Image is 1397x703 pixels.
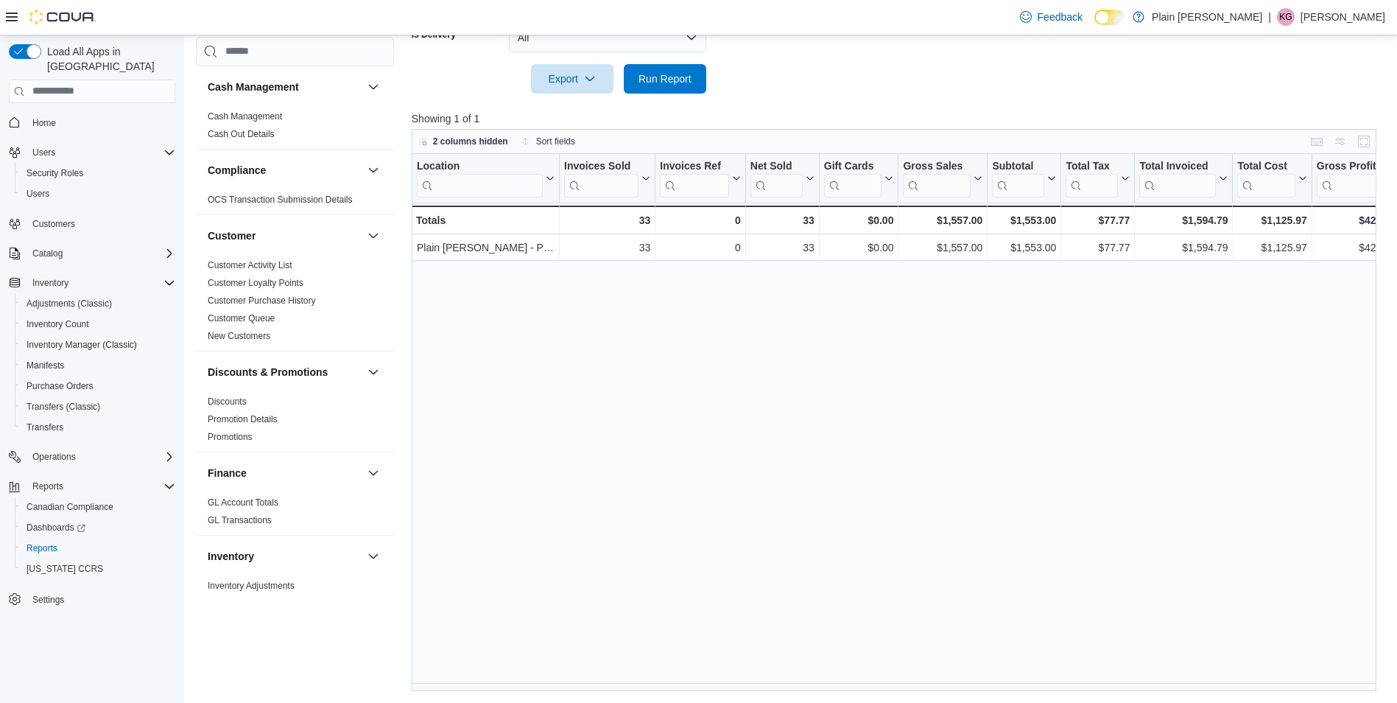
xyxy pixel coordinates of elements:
[1237,211,1306,229] div: $1,125.97
[992,159,1044,197] div: Subtotal
[21,419,69,436] a: Transfers
[27,591,70,609] a: Settings
[3,476,181,497] button: Reports
[27,501,113,513] span: Canadian Compliance
[21,357,70,374] a: Manifests
[21,560,109,578] a: [US_STATE] CCRS
[21,336,175,354] span: Inventory Manager (Classic)
[1317,239,1396,256] div: $427.03
[27,274,175,292] span: Inventory
[1066,211,1130,229] div: $77.77
[21,560,175,578] span: Washington CCRS
[824,211,894,229] div: $0.00
[32,480,63,492] span: Reports
[21,377,99,395] a: Purchase Orders
[365,78,382,96] button: Cash Management
[660,159,728,197] div: Invoices Ref
[208,331,270,341] a: New Customers
[1237,159,1295,197] div: Total Cost
[903,211,982,229] div: $1,557.00
[536,136,575,147] span: Sort fields
[41,44,175,74] span: Load All Apps in [GEOGRAPHIC_DATA]
[27,522,85,534] span: Dashboards
[21,498,119,516] a: Canadian Compliance
[208,195,353,205] a: OCS Transaction Submission Details
[27,478,175,495] span: Reports
[21,164,175,182] span: Security Roles
[32,451,76,463] span: Operations
[412,133,514,150] button: 2 columns hidden
[3,112,181,133] button: Home
[564,211,650,229] div: 33
[417,159,555,197] button: Location
[27,114,62,132] a: Home
[21,419,175,436] span: Transfers
[1139,159,1228,197] button: Total Invoiced
[29,10,96,24] img: Cova
[208,260,292,270] a: Customer Activity List
[660,239,740,256] div: 0
[208,295,316,306] a: Customer Purchase History
[21,315,95,333] a: Inventory Count
[564,159,650,197] button: Invoices Sold
[509,23,706,52] button: All
[208,432,253,442] a: Promotions
[208,431,253,443] span: Promotions
[15,163,181,183] button: Security Roles
[15,293,181,314] button: Adjustments (Classic)
[21,398,106,416] a: Transfers (Classic)
[208,466,362,480] button: Finance
[1014,2,1088,32] a: Feedback
[1066,159,1118,173] div: Total Tax
[27,542,57,554] span: Reports
[27,298,112,309] span: Adjustments (Classic)
[824,239,894,256] div: $0.00
[1301,8,1385,26] p: [PERSON_NAME]
[27,590,175,608] span: Settings
[15,396,181,417] button: Transfers (Classic)
[660,211,740,229] div: 0
[27,318,89,330] span: Inventory Count
[15,183,181,204] button: Users
[992,159,1044,173] div: Subtotal
[1277,8,1295,26] div: Krista Granger
[208,549,254,564] h3: Inventory
[365,548,382,565] button: Inventory
[903,159,982,197] button: Gross Sales
[208,497,278,508] span: GL Account Totals
[1331,133,1349,150] button: Display options
[208,163,362,178] button: Compliance
[992,159,1056,197] button: Subtotal
[1237,159,1295,173] div: Total Cost
[750,159,814,197] button: Net Sold
[32,218,75,230] span: Customers
[208,330,270,342] span: New Customers
[208,278,303,288] a: Customer Loyalty Points
[208,80,362,94] button: Cash Management
[903,159,971,173] div: Gross Sales
[992,239,1056,256] div: $1,553.00
[515,133,581,150] button: Sort fields
[27,245,68,262] button: Catalog
[1139,211,1228,229] div: $1,594.79
[27,214,175,233] span: Customers
[1237,239,1306,256] div: $1,125.97
[27,360,64,371] span: Manifests
[417,239,555,256] div: Plain [PERSON_NAME] - Peace River
[1066,159,1118,197] div: Total Tax
[208,497,278,508] a: GL Account Totals
[1139,239,1228,256] div: $1,594.79
[208,312,275,324] span: Customer Queue
[1317,159,1384,173] div: Gross Profit
[824,159,894,197] button: Gift Cards
[660,159,740,197] button: Invoices Ref
[208,365,362,380] button: Discounts & Promotions
[540,64,605,94] span: Export
[21,519,91,536] a: Dashboards
[208,396,247,408] span: Discounts
[365,227,382,245] button: Customer
[208,413,278,425] span: Promotion Details
[27,339,137,351] span: Inventory Manager (Classic)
